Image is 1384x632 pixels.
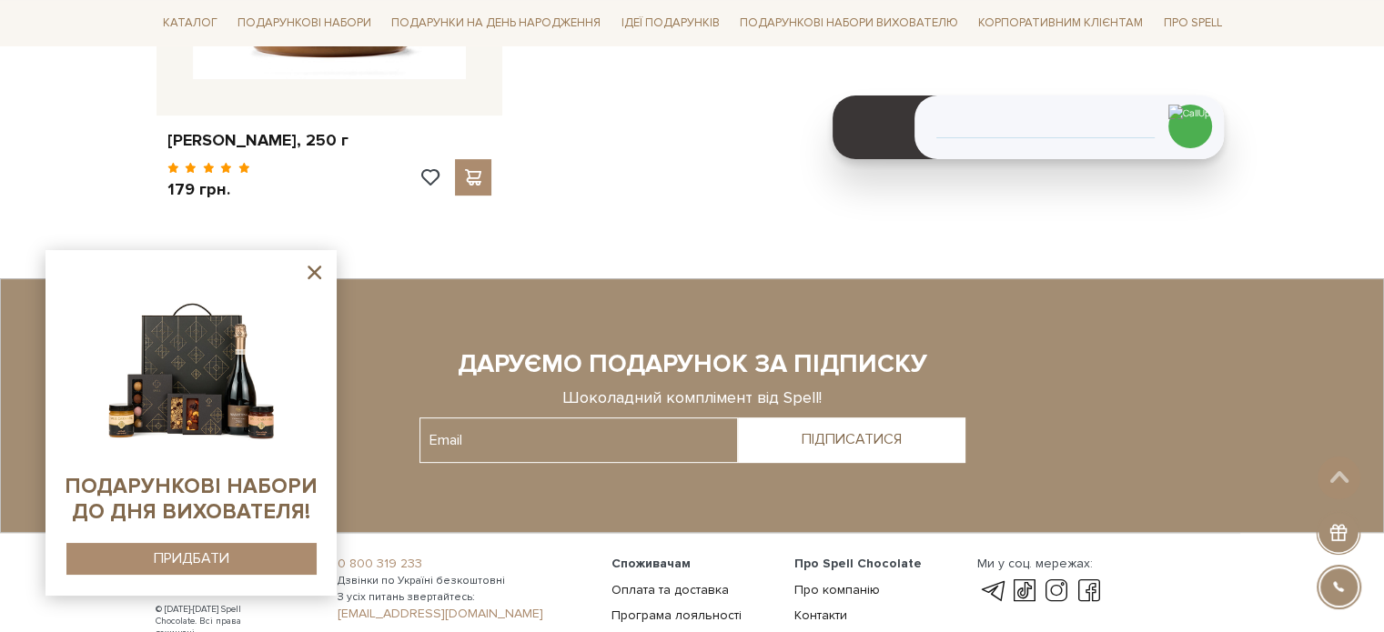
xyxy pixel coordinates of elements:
[156,9,225,37] a: Каталог
[611,607,742,623] a: Програма лояльності
[976,556,1104,572] div: Ми у соц. мережах:
[732,7,965,38] a: Подарункові набори вихователю
[611,582,729,597] a: Оплата та доставка
[976,580,1007,602] a: telegram
[611,556,691,571] span: Споживачам
[338,589,590,606] span: З усіх питань звертайтесь:
[971,7,1150,38] a: Корпоративним клієнтам
[338,573,590,589] span: Дзвінки по Україні безкоштовні
[167,179,250,200] p: 179 грн.
[230,9,379,37] a: Подарункові набори
[794,556,922,571] span: Про Spell Chocolate
[1156,9,1228,37] a: Про Spell
[1074,580,1105,602] a: facebook
[338,606,590,622] a: [EMAIL_ADDRESS][DOMAIN_NAME]
[338,556,590,572] a: 0 800 319 233
[1009,580,1040,602] a: tik-tok
[794,582,880,597] a: Про компанію
[613,9,726,37] a: Ідеї подарунків
[794,607,847,623] a: Контакти
[384,9,608,37] a: Подарунки на День народження
[167,130,491,151] a: [PERSON_NAME], 250 г
[1041,580,1072,602] a: instagram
